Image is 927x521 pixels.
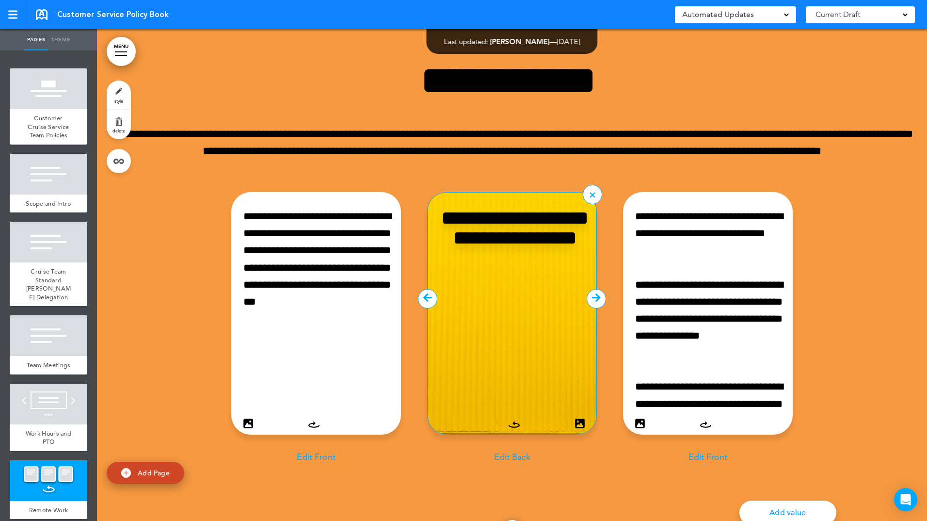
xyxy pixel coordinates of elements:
[490,37,550,46] span: [PERSON_NAME]
[27,361,71,369] span: Team Meetings
[894,488,917,511] div: Open Intercom Messenger
[138,469,170,477] span: Add Page
[24,29,48,50] a: Pages
[26,429,71,446] span: Work Hours and PTO
[10,424,87,451] a: Work Hours and PTO
[121,468,131,478] img: add.svg
[10,109,87,145] a: Customer Cruise Service Team Policies
[57,9,169,20] span: Customer Service Policy Book
[494,450,530,464] p: Edit Back
[682,8,754,21] span: Automated Updates
[107,110,131,139] a: delete
[688,450,727,464] p: Edit Front
[48,29,73,50] a: Theme
[114,98,123,104] span: style
[29,506,68,514] span: Remote Work
[107,37,136,66] a: MENU
[815,8,860,21] span: Current Draft
[26,199,71,208] span: Scope and Intro
[10,356,87,374] a: Team Meetings
[107,462,184,485] a: Add Page
[444,38,580,45] div: —
[444,37,488,46] span: Last updated:
[28,114,69,139] span: Customer Cruise Service Team Policies
[297,450,336,464] p: Edit Front
[107,81,131,110] a: style
[112,128,125,133] span: delete
[557,37,580,46] span: [DATE]
[26,267,71,301] span: Cruise Team Standard [PERSON_NAME] Delegation
[10,195,87,213] a: Scope and Intro
[10,262,87,306] a: Cruise Team Standard [PERSON_NAME] Delegation
[10,501,87,520] a: Remote Work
